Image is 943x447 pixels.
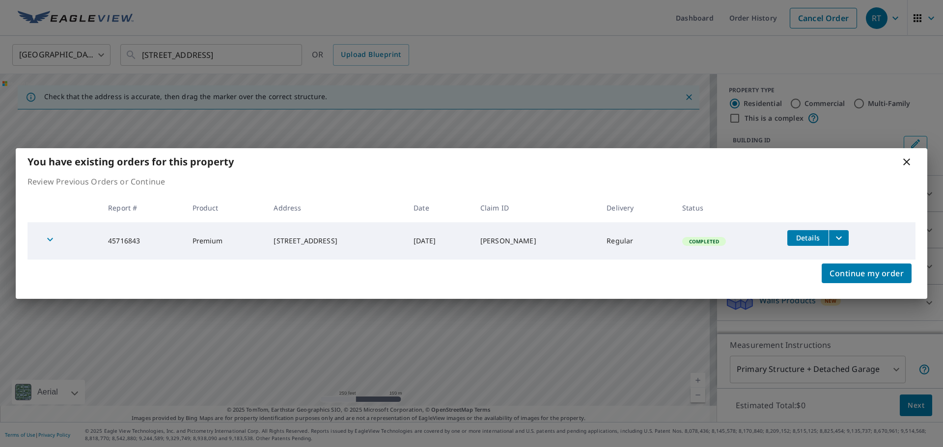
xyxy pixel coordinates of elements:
span: Completed [683,238,725,245]
b: You have existing orders for this property [28,155,234,168]
th: Address [266,193,406,222]
span: Details [793,233,823,242]
th: Delivery [599,193,674,222]
div: [STREET_ADDRESS] [274,236,398,246]
th: Status [674,193,779,222]
button: filesDropdownBtn-45716843 [829,230,849,246]
td: [PERSON_NAME] [472,222,599,260]
th: Product [185,193,266,222]
td: Regular [599,222,674,260]
p: Review Previous Orders or Continue [28,176,915,187]
td: [DATE] [406,222,472,260]
th: Claim ID [472,193,599,222]
button: detailsBtn-45716843 [787,230,829,246]
th: Report # [100,193,184,222]
th: Date [406,193,472,222]
button: Continue my order [822,263,912,283]
span: Continue my order [830,266,904,280]
td: 45716843 [100,222,184,260]
td: Premium [185,222,266,260]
